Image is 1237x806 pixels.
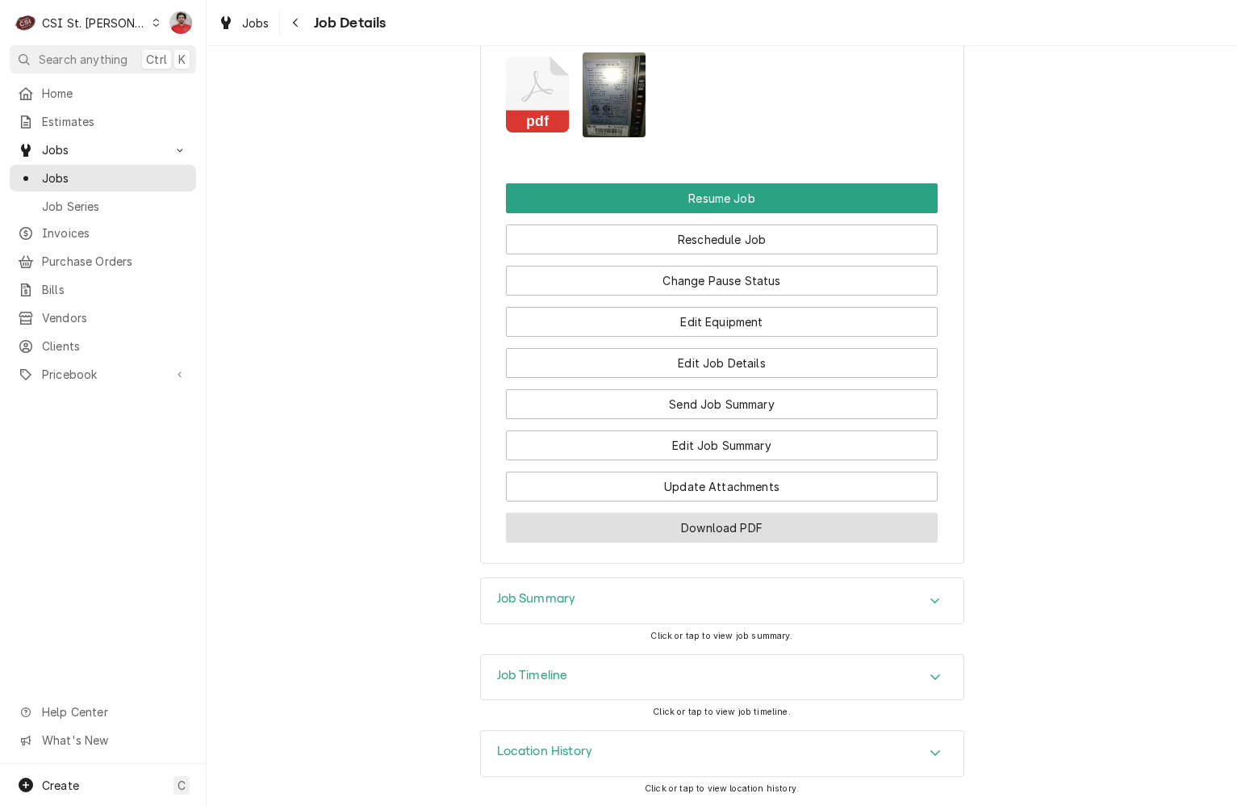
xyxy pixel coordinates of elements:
[178,777,186,794] span: C
[42,15,147,31] div: CSI St. [PERSON_NAME]
[10,333,196,359] a: Clients
[583,52,646,137] img: KH86UAoQmuthVO36AjJV
[42,779,79,792] span: Create
[10,165,196,191] a: Jobs
[481,731,963,776] div: Accordion Header
[10,361,196,388] a: Go to Pricebook
[42,141,164,158] span: Jobs
[506,389,938,419] button: Send Job Summary
[506,266,938,296] button: Change Pause Status
[10,276,196,303] a: Bills
[169,11,192,34] div: NF
[42,366,164,383] span: Pricebook
[497,591,576,607] h3: Job Summary
[10,699,196,725] a: Go to Help Center
[480,730,964,777] div: Location History
[10,220,196,246] a: Invoices
[42,170,188,187] span: Jobs
[506,52,570,137] button: pdf
[42,338,188,355] span: Clients
[497,744,593,759] h3: Location History
[480,654,964,701] div: Job Timeline
[506,460,938,502] div: Button Group Row
[39,51,127,68] span: Search anything
[10,248,196,275] a: Purchase Orders
[42,732,186,749] span: What's New
[506,378,938,419] div: Button Group Row
[650,631,792,641] span: Click or tap to view job summary.
[146,51,167,68] span: Ctrl
[506,183,938,543] div: Button Group
[10,304,196,331] a: Vendors
[506,419,938,460] div: Button Group Row
[506,307,938,337] button: Edit Equipment
[283,10,309,36] button: Navigate back
[506,296,938,337] div: Button Group Row
[506,40,938,150] span: Attachments
[506,513,938,543] button: Download PDF
[645,783,799,794] span: Click or tap to view location history.
[42,703,186,720] span: Help Center
[506,348,938,378] button: Edit Job Details
[42,85,188,102] span: Home
[169,11,192,34] div: Nicholas Faubert's Avatar
[506,472,938,502] button: Update Attachments
[506,225,938,254] button: Reschedule Job
[506,183,938,213] button: Resume Job
[481,578,963,623] div: Accordion Header
[10,193,196,220] a: Job Series
[211,10,276,36] a: Jobs
[42,253,188,270] span: Purchase Orders
[480,577,964,624] div: Job Summary
[42,309,188,326] span: Vendors
[178,51,186,68] span: K
[506,254,938,296] div: Button Group Row
[10,80,196,107] a: Home
[506,502,938,543] div: Button Group Row
[42,281,188,298] span: Bills
[497,668,568,683] h3: Job Timeline
[506,183,938,213] div: Button Group Row
[506,430,938,460] button: Edit Job Summary
[10,136,196,163] a: Go to Jobs
[42,113,188,130] span: Estimates
[481,655,963,700] button: Accordion Details Expand Trigger
[10,108,196,135] a: Estimates
[481,655,963,700] div: Accordion Header
[481,731,963,776] button: Accordion Details Expand Trigger
[42,225,188,241] span: Invoices
[506,213,938,254] div: Button Group Row
[15,11,37,34] div: CSI St. Louis's Avatar
[10,727,196,754] a: Go to What's New
[481,578,963,623] button: Accordion Details Expand Trigger
[506,337,938,378] div: Button Group Row
[653,707,790,717] span: Click or tap to view job timeline.
[506,23,938,149] div: Attachments
[42,198,188,215] span: Job Series
[10,45,196,73] button: Search anythingCtrlK
[309,12,387,34] span: Job Details
[242,15,270,31] span: Jobs
[15,11,37,34] div: C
